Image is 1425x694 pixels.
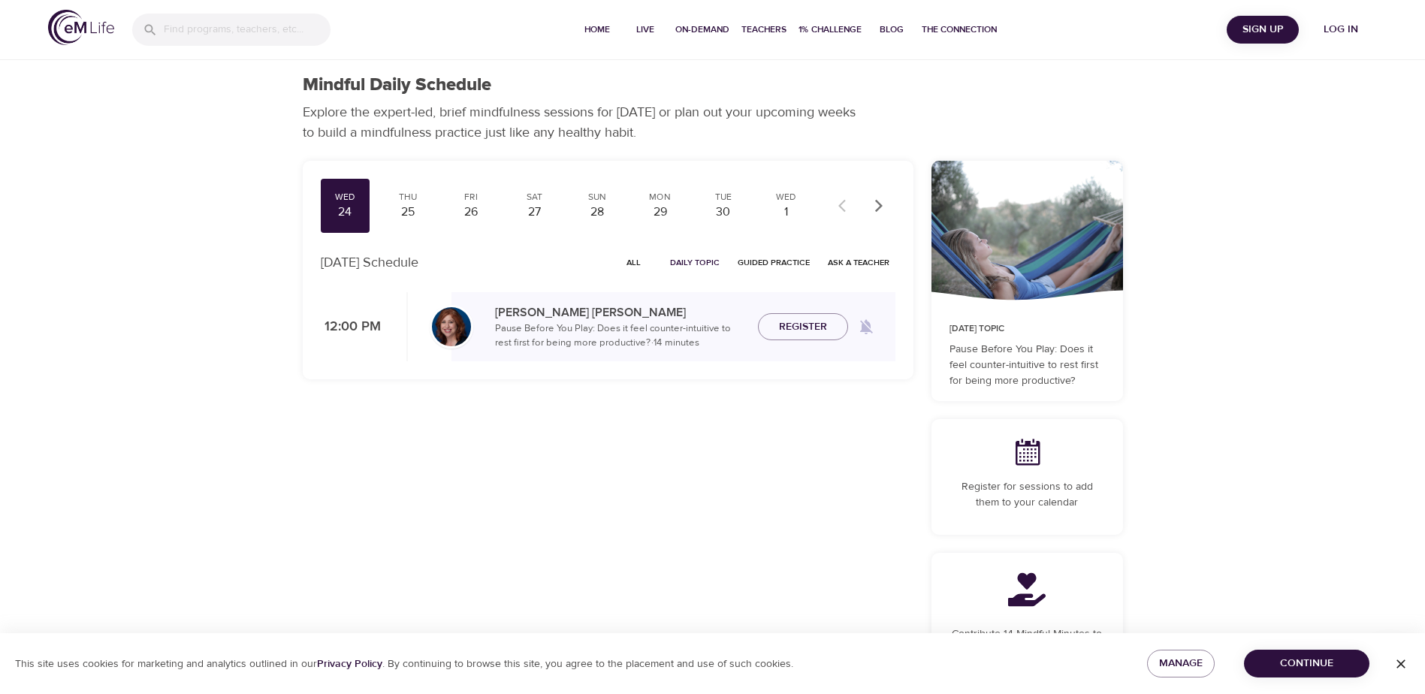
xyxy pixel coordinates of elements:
div: 29 [642,204,679,221]
span: All [616,255,652,270]
a: Privacy Policy [317,657,382,671]
div: Thu [389,191,427,204]
img: logo [48,10,114,45]
span: Remind me when a class goes live every Wednesday at 12:00 PM [848,309,884,345]
div: 28 [578,204,616,221]
span: Blog [874,22,910,38]
input: Find programs, teachers, etc... [164,14,331,46]
p: Pause Before You Play: Does it feel counter-intuitive to rest first for being more productive? [949,342,1105,389]
button: Ask a Teacher [822,251,895,274]
span: Live [627,22,663,38]
button: Daily Topic [664,251,726,274]
button: Guided Practice [732,251,816,274]
button: Continue [1244,650,1369,677]
span: Register [779,318,827,336]
div: Wed [768,191,805,204]
p: Pause Before You Play: Does it feel counter-intuitive to rest first for being more productive? · ... [495,321,746,351]
span: The Connection [922,22,997,38]
div: 26 [452,204,490,221]
p: 12:00 PM [321,317,381,337]
p: Contribute 14 Mindful Minutes to a charity by joining a community and completing this program. [949,626,1105,674]
div: Sun [578,191,616,204]
div: Fri [452,191,490,204]
span: Continue [1256,654,1357,673]
div: Tue [705,191,742,204]
span: Manage [1159,654,1203,673]
p: [DATE] Schedule [321,252,418,273]
div: 1 [768,204,805,221]
span: Guided Practice [738,255,810,270]
span: Daily Topic [670,255,720,270]
h1: Mindful Daily Schedule [303,74,491,96]
p: Register for sessions to add them to your calendar [949,479,1105,511]
div: Wed [327,191,364,204]
p: [PERSON_NAME] [PERSON_NAME] [495,303,746,321]
button: Log in [1305,16,1377,44]
span: Teachers [741,22,786,38]
p: Explore the expert-led, brief mindfulness sessions for [DATE] or plan out your upcoming weeks to ... [303,102,866,143]
span: On-Demand [675,22,729,38]
p: [DATE] Topic [949,322,1105,336]
div: 25 [389,204,427,221]
button: Manage [1147,650,1215,677]
button: All [610,251,658,274]
div: Mon [642,191,679,204]
span: 1% Challenge [799,22,862,38]
div: 24 [327,204,364,221]
div: 27 [515,204,553,221]
div: Sat [515,191,553,204]
span: Sign Up [1233,20,1293,39]
span: Ask a Teacher [828,255,889,270]
div: 30 [705,204,742,221]
button: Sign Up [1227,16,1299,44]
img: Elaine_Smookler-min.jpg [432,307,471,346]
span: Home [579,22,615,38]
span: Log in [1311,20,1371,39]
button: Register [758,313,848,341]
